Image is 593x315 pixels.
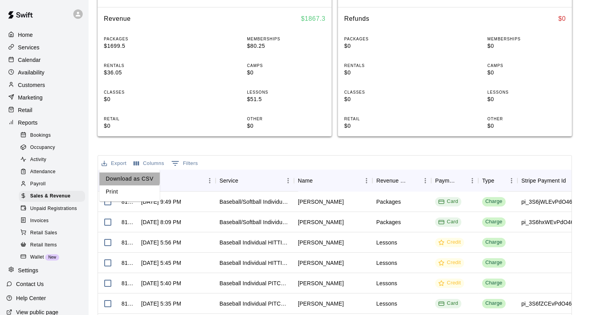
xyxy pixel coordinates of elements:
p: CAMPS [487,63,566,69]
li: Print [100,185,160,198]
div: Revenue Category [376,170,408,192]
span: Invoices [30,217,49,225]
div: Lessons [376,300,397,308]
div: Availability [6,67,82,78]
div: Brian Kim [298,279,344,287]
button: Menu [282,175,294,186]
a: Services [6,42,82,53]
div: Retail Sales [19,228,85,239]
a: Home [6,29,82,41]
div: Sep 12, 2025, 5:35 PM [141,300,181,308]
button: Sort [494,175,505,186]
p: $0 [247,69,325,77]
p: CAMPS [247,63,325,69]
span: Wallet [30,253,44,261]
p: $0 [344,42,423,50]
div: Payroll [19,179,85,190]
div: Settings [6,264,82,276]
button: Sort [238,175,249,186]
div: Bookings [19,130,85,141]
p: $36.05 [104,69,182,77]
div: Lessons [376,259,397,267]
div: Card [438,198,458,205]
div: 813319 [122,218,133,226]
div: Retail [6,104,82,116]
div: Credit [438,239,461,246]
div: Type [478,170,517,192]
button: Sort [455,175,466,186]
p: $0 [104,122,182,130]
div: Packages [376,218,401,226]
p: Reports [18,119,38,127]
a: Payroll [19,178,88,190]
span: Occupancy [30,144,55,152]
li: Download as CSV [100,172,160,185]
div: Type [482,170,494,192]
div: Charge [485,300,502,307]
p: $0 [487,42,566,50]
p: PACKAGES [344,36,423,42]
button: Menu [361,175,372,186]
div: Baseball Individual HITTING - 30 minutes [219,259,290,267]
button: Menu [419,175,431,186]
div: Stripe Payment Id [521,170,566,192]
a: Marketing [6,92,82,103]
a: Customers [6,79,82,91]
p: Home [18,31,33,39]
p: RETAIL [104,116,182,122]
div: Lessons [376,279,397,287]
div: Sep 12, 2025, 5:56 PM [141,239,181,246]
a: Reports [6,117,82,129]
p: $80.25 [247,42,325,50]
p: $0 [344,69,423,77]
div: Credit [438,279,461,287]
p: $0 [487,95,566,103]
span: Payroll [30,180,45,188]
div: 812969 [122,300,133,308]
span: Unpaid Registrations [30,205,77,213]
a: Unpaid Registrations [19,203,88,215]
p: $51.5 [247,95,325,103]
p: Services [18,43,40,51]
a: Retail Sales [19,227,88,239]
div: Service [219,170,238,192]
p: MEMBERSHIPS [487,36,566,42]
div: Unpaid Registrations [19,203,85,214]
div: Name [294,170,372,192]
div: Credit [438,259,461,266]
div: Tiffany Anderson [298,218,344,226]
p: $1699.5 [104,42,182,50]
div: 812983 [122,279,133,287]
p: Contact Us [16,280,44,288]
a: Calendar [6,54,82,66]
div: 812991 [122,259,133,267]
div: WalletNew [19,252,85,263]
p: Settings [18,266,38,274]
button: Menu [466,175,478,186]
span: Retail Sales [30,229,57,237]
div: Charge [485,259,502,266]
p: RETAIL [344,116,423,122]
div: Charge [485,198,502,205]
div: Packages [376,198,401,206]
button: Menu [506,175,517,186]
div: Activity [19,154,85,165]
span: Bookings [30,132,51,139]
div: Baseball Individual PITCHING - 30 minutes [219,300,290,308]
div: Baseball Individual PITCHING - 30 minutes [219,279,290,287]
div: Retail Items [19,240,85,251]
button: Sort [408,175,419,186]
a: Bookings [19,129,88,141]
ul: Export [100,169,160,201]
p: $0 [104,95,182,103]
a: Retail Items [19,239,88,251]
div: Charge [485,279,502,287]
span: Sales & Revenue [30,192,71,200]
p: CLASSES [344,89,423,95]
div: Lessons [376,239,397,246]
button: Sort [313,175,324,186]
